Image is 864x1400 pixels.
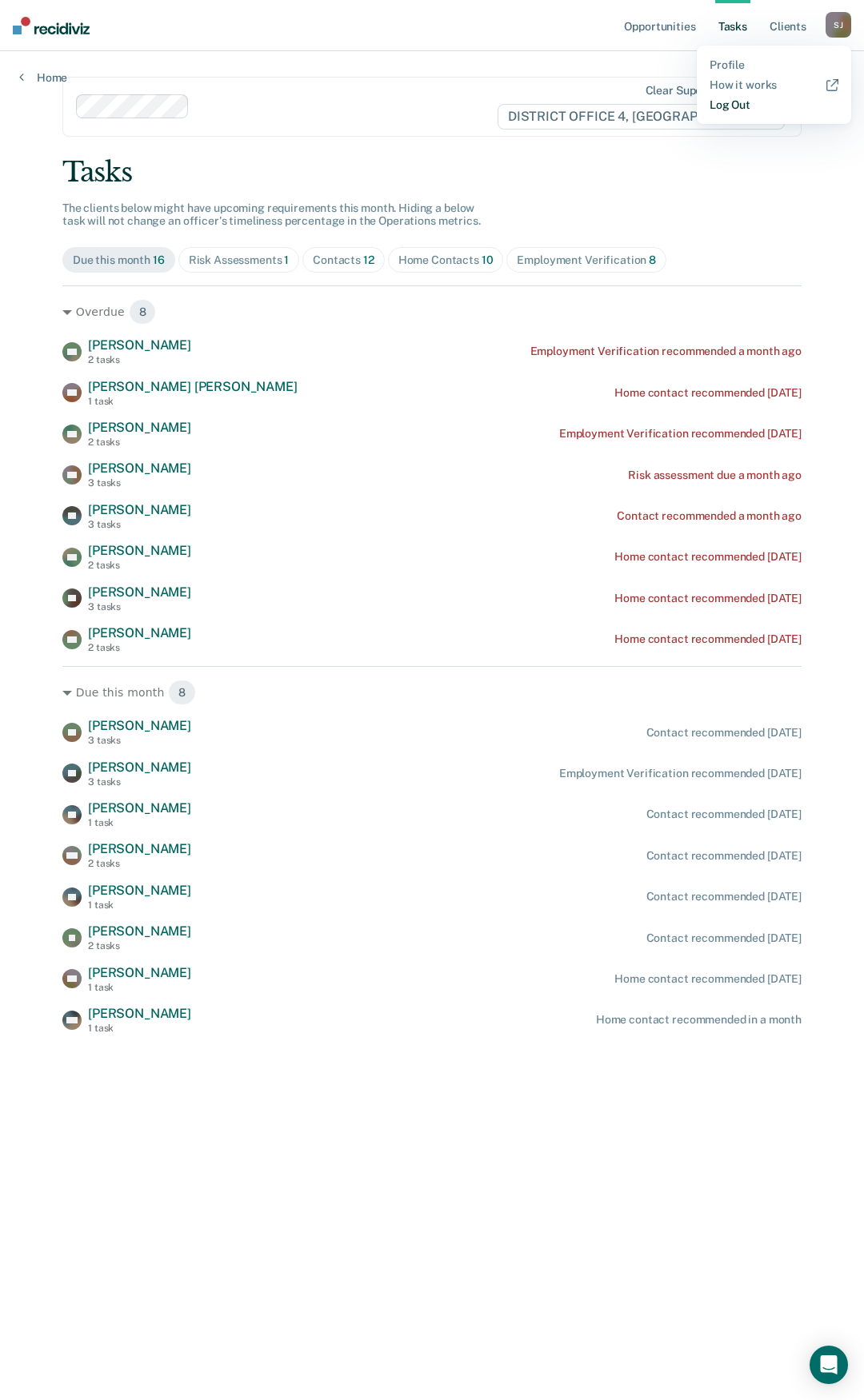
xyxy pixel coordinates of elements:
[646,808,802,821] div: Contact recommended [DATE]
[88,543,191,558] span: [PERSON_NAME]
[88,584,191,600] span: [PERSON_NAME]
[88,883,191,898] span: [PERSON_NAME]
[88,519,191,530] div: 3 tasks
[88,735,191,746] div: 3 tasks
[88,337,191,353] span: [PERSON_NAME]
[313,253,374,267] div: Contacts
[88,461,191,476] span: [PERSON_NAME]
[614,632,802,646] div: Home contact recommended [DATE]
[129,299,157,325] span: 8
[617,509,802,523] div: Contact recommended a month ago
[88,923,191,939] span: [PERSON_NAME]
[826,12,851,38] div: S J
[596,1013,802,1027] div: Home contact recommended in a month
[88,982,191,993] div: 1 task
[19,70,67,85] a: Home
[73,253,165,267] div: Due this month
[646,726,802,740] div: Contact recommended [DATE]
[710,98,838,112] a: Log Out
[88,354,191,365] div: 2 tasks
[646,890,802,903] div: Contact recommended [DATE]
[153,253,165,266] span: 16
[88,858,191,869] div: 2 tasks
[88,817,191,828] div: 1 task
[614,550,802,564] div: Home contact recommended [DATE]
[88,718,191,733] span: [PERSON_NAME]
[646,849,802,863] div: Contact recommended [DATE]
[13,17,90,34] img: Recidiviz
[559,767,802,780] div: Employment Verification recommended [DATE]
[88,477,191,489] div: 3 tasks
[62,201,481,228] span: The clients below might have upcoming requirements this month. Hiding a below task will not chang...
[88,601,191,612] div: 3 tasks
[88,396,298,407] div: 1 task
[88,899,191,911] div: 1 task
[498,104,785,130] span: DISTRICT OFFICE 4, [GEOGRAPHIC_DATA]
[398,253,494,267] div: Home Contacts
[88,502,191,517] span: [PERSON_NAME]
[284,253,289,266] span: 1
[88,1023,191,1034] div: 1 task
[614,972,802,986] div: Home contact recommended [DATE]
[88,625,191,640] span: [PERSON_NAME]
[517,253,656,267] div: Employment Verification
[88,776,191,788] div: 3 tasks
[88,841,191,856] span: [PERSON_NAME]
[88,940,191,951] div: 2 tasks
[710,58,838,72] a: Profile
[614,592,802,605] div: Home contact recommended [DATE]
[646,84,782,98] div: Clear supervision officers
[168,680,196,705] span: 8
[62,299,802,325] div: Overdue 8
[88,800,191,816] span: [PERSON_NAME]
[826,12,851,38] button: SJ
[810,1346,848,1384] div: Open Intercom Messenger
[559,427,802,441] div: Employment Verification recommended [DATE]
[614,386,802,400] div: Home contact recommended [DATE]
[62,680,802,705] div: Due this month 8
[88,560,191,571] div: 2 tasks
[88,965,191,980] span: [PERSON_NAME]
[88,379,298,394] span: [PERSON_NAME] [PERSON_NAME]
[88,437,191,448] div: 2 tasks
[530,345,802,358] div: Employment Verification recommended a month ago
[646,931,802,945] div: Contact recommended [DATE]
[88,420,191,435] span: [PERSON_NAME]
[88,1006,191,1021] span: [PERSON_NAME]
[88,642,191,653] div: 2 tasks
[710,78,838,92] a: How it works
[363,253,374,266] span: 12
[62,156,802,189] div: Tasks
[88,760,191,775] span: [PERSON_NAME]
[649,253,656,266] span: 8
[628,469,802,482] div: Risk assessment due a month ago
[189,253,290,267] div: Risk Assessments
[482,253,494,266] span: 10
